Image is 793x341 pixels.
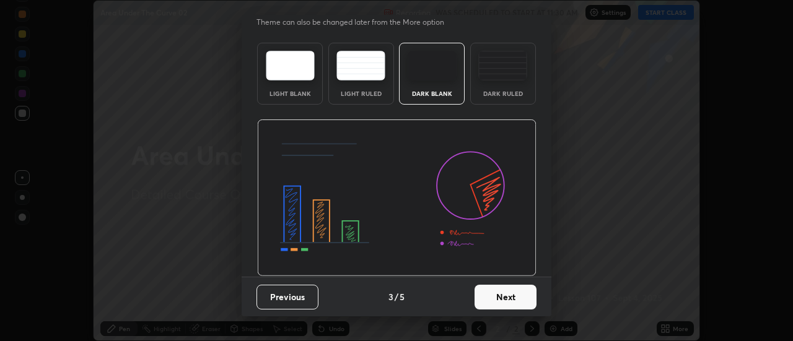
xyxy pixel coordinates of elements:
img: darkThemeBanner.d06ce4a2.svg [257,119,537,277]
img: darkTheme.f0cc69e5.svg [408,51,457,80]
h4: / [395,290,398,303]
div: Dark Blank [407,90,457,97]
p: Theme can also be changed later from the More option [256,17,457,28]
div: Light Ruled [336,90,386,97]
h4: 5 [400,290,405,303]
button: Next [475,285,537,309]
div: Light Blank [265,90,315,97]
h4: 3 [388,290,393,303]
img: lightRuledTheme.5fabf969.svg [336,51,385,80]
img: darkRuledTheme.de295e13.svg [478,51,527,80]
img: lightTheme.e5ed3b09.svg [266,51,315,80]
div: Dark Ruled [478,90,528,97]
button: Previous [256,285,318,309]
